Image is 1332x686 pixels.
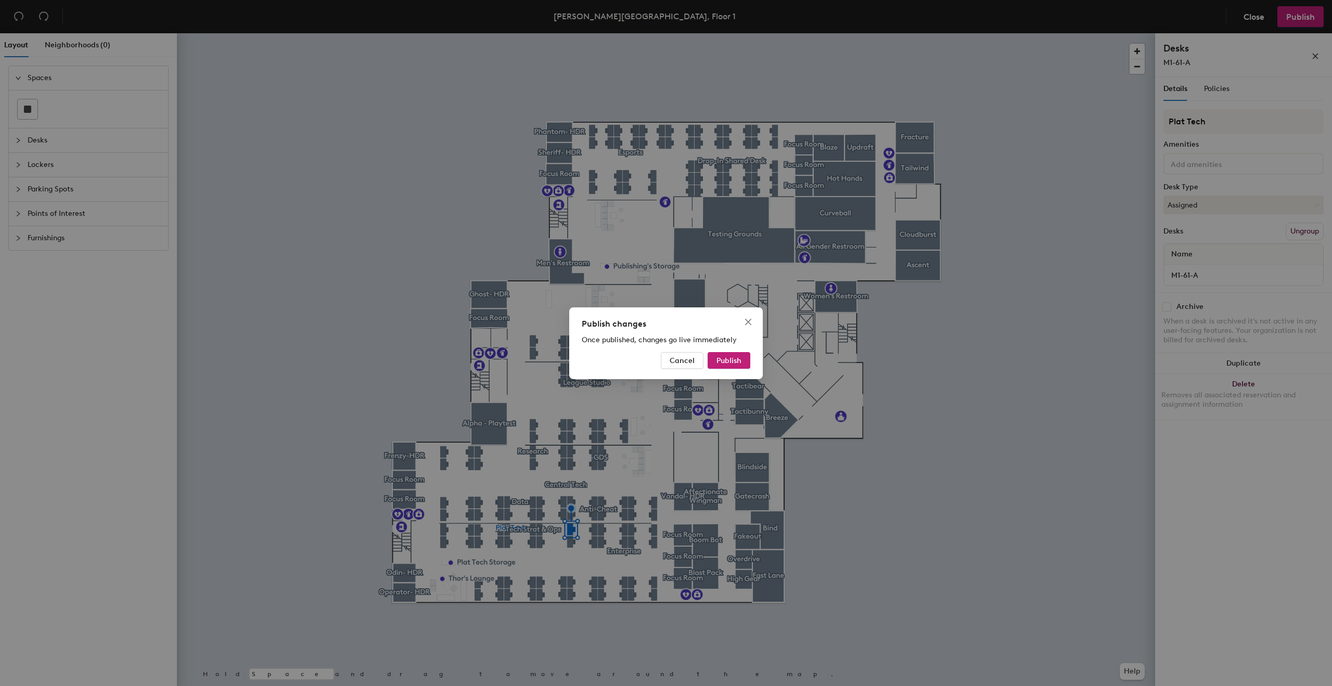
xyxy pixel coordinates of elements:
span: Cancel [670,356,695,365]
span: close [744,318,752,326]
button: Close [740,314,757,330]
button: Publish [708,352,750,369]
span: Once published, changes go live immediately [582,335,737,344]
div: Publish changes [582,318,750,330]
span: Publish [716,356,741,365]
span: Close [740,318,757,326]
button: Cancel [661,352,703,369]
